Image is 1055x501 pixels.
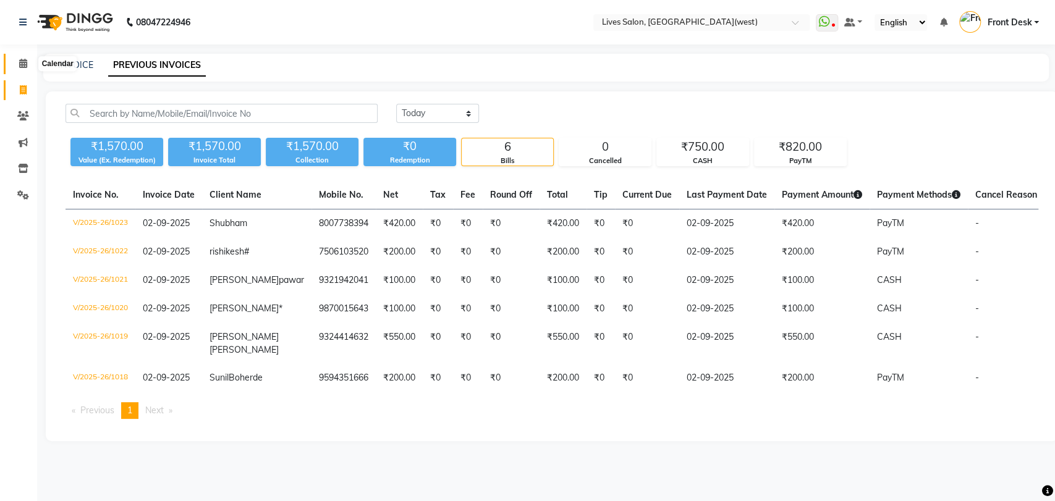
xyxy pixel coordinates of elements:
td: ₹100.00 [774,266,870,295]
td: ₹0 [587,209,615,238]
td: ₹0 [483,238,540,266]
td: V/2025-26/1023 [66,209,135,238]
div: ₹1,570.00 [266,138,358,155]
span: Tax [430,189,446,200]
span: Last Payment Date [687,189,767,200]
td: ₹0 [453,364,483,392]
a: PREVIOUS INVOICES [108,54,206,77]
span: 02-09-2025 [143,274,190,285]
td: ₹0 [423,295,453,323]
div: Value (Ex. Redemption) [70,155,163,166]
td: ₹0 [483,209,540,238]
td: ₹100.00 [540,266,587,295]
span: Current Due [622,189,672,200]
td: ₹0 [615,323,679,364]
span: Net [383,189,398,200]
span: CASH [877,303,902,314]
div: Collection [266,155,358,166]
span: PayTM [877,217,904,229]
td: ₹0 [453,238,483,266]
span: pawar [279,274,304,285]
td: 7506103520 [311,238,376,266]
span: Boherde [229,372,263,383]
span: Total [547,189,568,200]
td: ₹420.00 [540,209,587,238]
span: 1 [127,405,132,416]
td: ₹200.00 [540,364,587,392]
td: ₹100.00 [540,295,587,323]
td: 02-09-2025 [679,238,774,266]
td: 8007738394 [311,209,376,238]
div: ₹1,570.00 [70,138,163,155]
td: ₹0 [483,266,540,295]
span: Sunil [210,372,229,383]
td: ₹0 [615,295,679,323]
td: 9324414632 [311,323,376,364]
td: ₹100.00 [376,266,423,295]
span: - [975,331,979,342]
span: Fee [460,189,475,200]
span: - [975,217,979,229]
span: Tip [594,189,608,200]
td: V/2025-26/1019 [66,323,135,364]
span: Front Desk [987,16,1032,29]
span: Mobile No. [319,189,363,200]
td: ₹200.00 [376,238,423,266]
td: ₹550.00 [774,323,870,364]
span: 02-09-2025 [143,303,190,314]
span: Payment Methods [877,189,960,200]
td: ₹200.00 [774,364,870,392]
div: 6 [462,138,553,156]
td: ₹0 [615,266,679,295]
td: ₹100.00 [376,295,423,323]
div: Calendar [39,57,77,72]
td: ₹420.00 [774,209,870,238]
td: ₹550.00 [540,323,587,364]
td: ₹0 [483,364,540,392]
td: V/2025-26/1018 [66,364,135,392]
td: ₹0 [453,209,483,238]
td: ₹0 [423,266,453,295]
div: Bills [462,156,553,166]
td: V/2025-26/1020 [66,295,135,323]
td: 02-09-2025 [679,323,774,364]
td: ₹0 [453,295,483,323]
span: CASH [877,331,902,342]
td: V/2025-26/1021 [66,266,135,295]
input: Search by Name/Mobile/Email/Invoice No [66,104,378,123]
td: ₹200.00 [540,238,587,266]
span: Cancel Reason [975,189,1037,200]
td: V/2025-26/1022 [66,238,135,266]
td: 9321942041 [311,266,376,295]
td: ₹0 [615,209,679,238]
td: ₹0 [453,266,483,295]
div: PayTM [755,156,846,166]
span: 02-09-2025 [143,217,190,229]
td: ₹0 [423,238,453,266]
span: Round Off [490,189,532,200]
td: ₹0 [587,364,615,392]
div: ₹820.00 [755,138,846,156]
span: - [975,246,979,257]
span: Invoice Date [143,189,195,200]
td: ₹0 [483,295,540,323]
td: 02-09-2025 [679,295,774,323]
td: ₹0 [587,323,615,364]
b: 08047224946 [136,5,190,40]
div: ₹750.00 [657,138,748,156]
span: 02-09-2025 [143,331,190,342]
span: Client Name [210,189,261,200]
div: Invoice Total [168,155,261,166]
td: 9594351666 [311,364,376,392]
span: 02-09-2025 [143,372,190,383]
span: PayTM [877,372,904,383]
span: Previous [80,405,114,416]
span: 02-09-2025 [143,246,190,257]
td: ₹0 [615,364,679,392]
td: 9870015643 [311,295,376,323]
td: ₹0 [587,295,615,323]
div: 0 [559,138,651,156]
td: 02-09-2025 [679,364,774,392]
span: Invoice No. [73,189,119,200]
td: ₹0 [615,238,679,266]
